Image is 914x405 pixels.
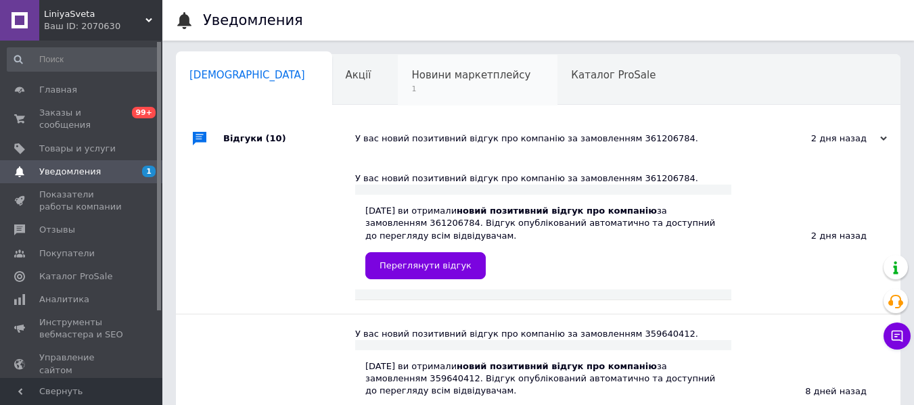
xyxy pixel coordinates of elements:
div: У вас новий позитивний відгук про компанію за замовленням 361206784. [355,172,731,185]
div: Ваш ID: 2070630 [44,20,162,32]
input: Поиск [7,47,160,72]
a: Переглянути відгук [365,252,486,279]
span: 99+ [132,107,156,118]
div: 2 дня назад [731,159,900,314]
div: [DATE] ви отримали за замовленням 361206784. Відгук опублікований автоматично та доступний до пер... [365,205,721,279]
div: У вас новий позитивний відгук про компанію за замовленням 359640412. [355,328,731,340]
span: Товары и услуги [39,143,116,155]
span: Каталог ProSale [571,69,656,81]
span: (10) [266,133,286,143]
b: новий позитивний відгук про компанію [457,361,657,371]
span: Новини маркетплейсу [411,69,530,81]
span: Заказы и сообщения [39,107,125,131]
span: 1 [411,84,530,94]
span: Уведомления [39,166,101,178]
span: Главная [39,84,77,96]
span: Отзывы [39,224,75,236]
span: [DEMOGRAPHIC_DATA] [189,69,305,81]
span: Управление сайтом [39,352,125,376]
div: Відгуки [223,118,355,159]
span: LiniyaSveta [44,8,145,20]
h1: Уведомления [203,12,303,28]
div: У вас новий позитивний відгук про компанію за замовленням 361206784. [355,133,752,145]
span: Покупатели [39,247,95,260]
b: новий позитивний відгук про компанію [457,206,657,216]
span: Показатели работы компании [39,189,125,213]
span: Акції [346,69,371,81]
span: Переглянути відгук [380,260,472,270]
span: Инструменты вебмастера и SEO [39,316,125,341]
div: 2 дня назад [752,133,887,145]
button: Чат с покупателем [884,323,911,350]
span: Каталог ProSale [39,270,112,283]
span: Аналитика [39,293,89,306]
span: 1 [142,166,156,177]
